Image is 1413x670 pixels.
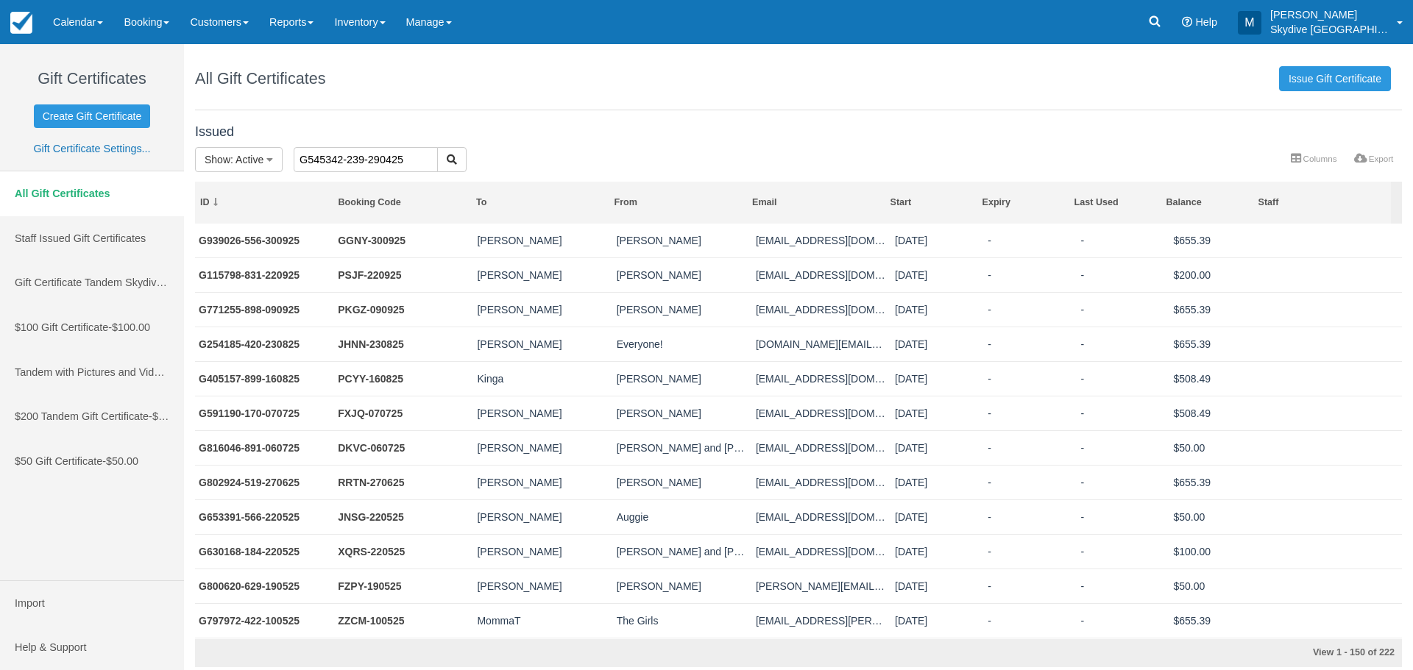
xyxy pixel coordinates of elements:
[334,327,473,361] td: JHNN-230825
[1166,196,1249,209] div: Balance
[338,373,403,385] a: PCYY-160825
[984,534,1077,569] td: -
[1170,257,1263,292] td: $200.00
[1077,499,1169,534] td: -
[1279,66,1391,91] a: Issue Gift Certificate
[338,442,405,454] a: DKVC-060725
[200,196,328,209] div: ID
[199,511,300,523] a: G653391-566-220525
[195,257,334,292] td: G115798-831-220925
[613,292,752,327] td: Srushti Desai
[473,499,612,534] td: Nigel
[199,235,300,246] a: G939026-556-300925
[152,410,191,422] span: $200.00
[334,499,473,534] td: JNSG-220525
[195,603,334,638] td: G797972-422-100525
[752,396,891,430] td: robert25reynolds89@gmail.com
[334,430,473,465] td: DKVC-060725
[199,442,300,454] a: G816046-891-060725
[752,603,891,638] td: tosca.reno.kennedy@gmail.com
[205,154,230,165] span: Show
[473,257,612,292] td: Sandy
[473,292,612,327] td: Jay Patel
[984,257,1077,292] td: -
[1077,603,1169,638] td: -
[15,410,149,422] span: $200 Tandem Gift Certificate
[473,534,612,569] td: NIGEL FLYNN
[34,104,151,128] a: Create Gift Certificate
[195,569,334,603] td: G800620-629-190525
[984,224,1077,258] td: -
[195,147,283,172] button: Show: Active
[982,196,1065,209] div: Expiry
[613,430,752,465] td: Tessa and Wren
[199,304,300,316] a: G771255-898-090925
[338,338,404,350] a: JHNN-230825
[891,534,984,569] td: 05/22/25
[752,499,891,534] td: brittannez1985@gmail.com
[984,327,1077,361] td: -
[891,603,984,638] td: 05/22/25
[752,257,891,292] td: jump@Skydivewasagabeach.com
[984,430,1077,465] td: -
[752,327,891,361] td: crowie.red@gmail.com
[1077,534,1169,569] td: -
[1077,396,1169,430] td: -
[338,615,404,627] a: ZZCM-100525
[984,465,1077,499] td: -
[199,580,300,592] a: G800620-629-190525
[473,430,612,465] td: Tyler
[473,361,612,396] td: Kinga
[752,361,891,396] td: kingak122@gmail.com
[473,224,612,258] td: Emily
[112,321,150,333] span: $100.00
[195,361,334,396] td: G405157-899-160825
[10,12,32,34] img: checkfront-main-nav-mini-logo.png
[473,569,612,603] td: Nigel Flynn
[891,361,984,396] td: 08/16/25
[1077,327,1169,361] td: -
[613,396,752,430] td: Smith
[195,465,334,499] td: G802924-519-270625
[195,70,325,88] h1: All Gift Certificates
[473,327,612,361] td: Darren Strand
[984,569,1077,603] td: -
[294,147,438,172] input: Search Gift Certificates
[891,257,984,292] td: 09/22/25
[613,327,752,361] td: Everyone!
[473,603,612,638] td: MommaT
[1170,327,1263,361] td: $655.39
[15,277,229,288] span: Gift Certificate Tandem Skydive (tax included)
[338,407,403,419] a: FXJQ-070725
[195,327,334,361] td: G254185-420-230825
[613,257,752,292] td: Anderson
[891,430,984,465] td: 07/06/25
[752,430,891,465] td: tylerjamielaw@gmail.com
[199,615,300,627] a: G797972-422-100525
[334,292,473,327] td: PKGZ-090925
[752,569,891,603] td: laura.kobsa@alumni.utoronto.ca
[1077,361,1169,396] td: -
[1170,534,1263,569] td: $100.00
[1170,569,1263,603] td: $50.00
[613,224,752,258] td: Peitz
[1170,465,1263,499] td: $655.39
[1170,396,1263,430] td: $508.49
[752,534,891,569] td: flynnj407@gmail.com
[1077,292,1169,327] td: -
[195,396,334,430] td: G591190-170-070725
[984,603,1077,638] td: -
[334,396,473,430] td: FXJQ-070725
[338,477,404,488] a: RRTN-270625
[752,292,891,327] td: Juleemchanchad98@gmail.com
[613,603,752,638] td: The Girls
[199,269,300,281] a: G115798-831-220925
[334,534,473,569] td: XQRS-220525
[195,430,334,465] td: G816046-891-060725
[891,569,984,603] td: 05/21/25
[1077,224,1169,258] td: -
[15,366,277,378] span: Tandem with Pictures and Video Package (tax included)
[1170,361,1263,396] td: $508.49
[984,396,1077,430] td: -
[338,235,406,246] a: GGNY-300925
